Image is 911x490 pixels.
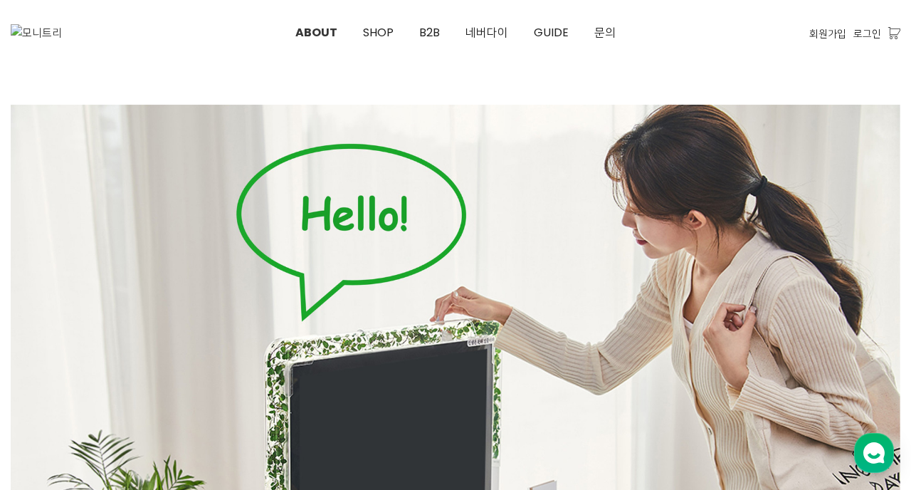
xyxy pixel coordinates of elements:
span: 네버다이 [465,24,508,41]
span: GUIDE [534,24,569,41]
a: 로그인 [853,26,881,41]
a: GUIDE [521,1,581,65]
span: SHOP [363,24,394,41]
span: ABOUT [295,24,337,41]
a: 문의 [581,1,628,65]
a: B2B [406,1,453,65]
a: 네버다이 [453,1,521,65]
a: SHOP [350,1,406,65]
span: B2B [419,24,440,41]
a: 회원가입 [809,26,846,41]
a: ABOUT [283,1,350,65]
span: 문의 [594,24,616,41]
